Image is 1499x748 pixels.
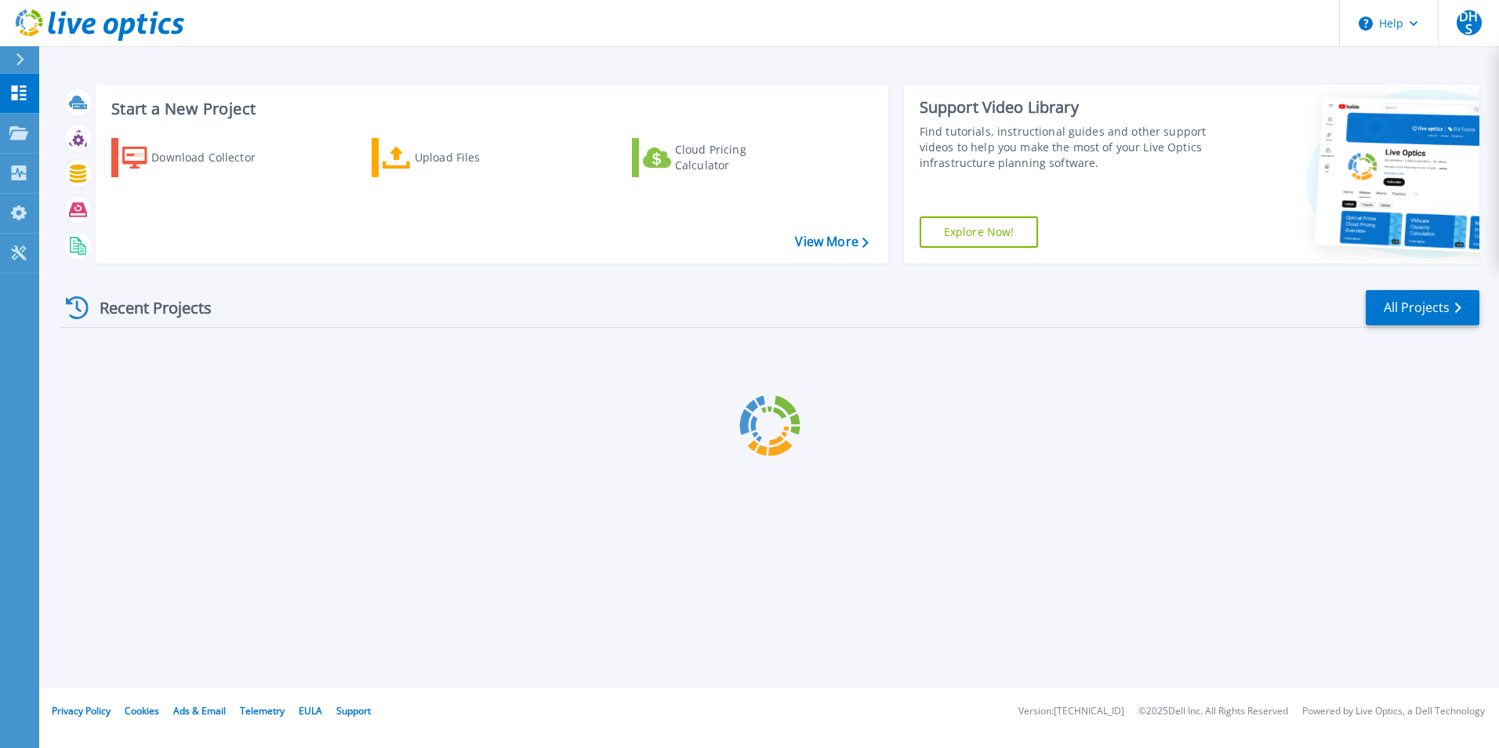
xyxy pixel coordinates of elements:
span: DHS [1457,10,1482,35]
div: Upload Files [415,142,540,173]
h3: Start a New Project [111,100,868,118]
a: Cloud Pricing Calculator [632,138,807,177]
a: Upload Files [372,138,546,177]
li: Version: [TECHNICAL_ID] [1018,706,1124,717]
div: Recent Projects [60,289,233,327]
a: Ads & Email [173,704,226,717]
div: Cloud Pricing Calculator [675,142,800,173]
li: © 2025 Dell Inc. All Rights Reserved [1138,706,1288,717]
a: Telemetry [240,704,285,717]
a: Privacy Policy [52,704,111,717]
div: Support Video Library [920,97,1213,118]
a: All Projects [1366,290,1479,325]
div: Find tutorials, instructional guides and other support videos to help you make the most of your L... [920,124,1213,171]
a: Download Collector [111,138,286,177]
li: Powered by Live Optics, a Dell Technology [1302,706,1485,717]
a: Support [336,704,371,717]
a: Explore Now! [920,216,1039,248]
a: EULA [299,704,322,717]
a: Cookies [125,704,159,717]
div: Download Collector [151,142,277,173]
a: View More [795,234,868,249]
